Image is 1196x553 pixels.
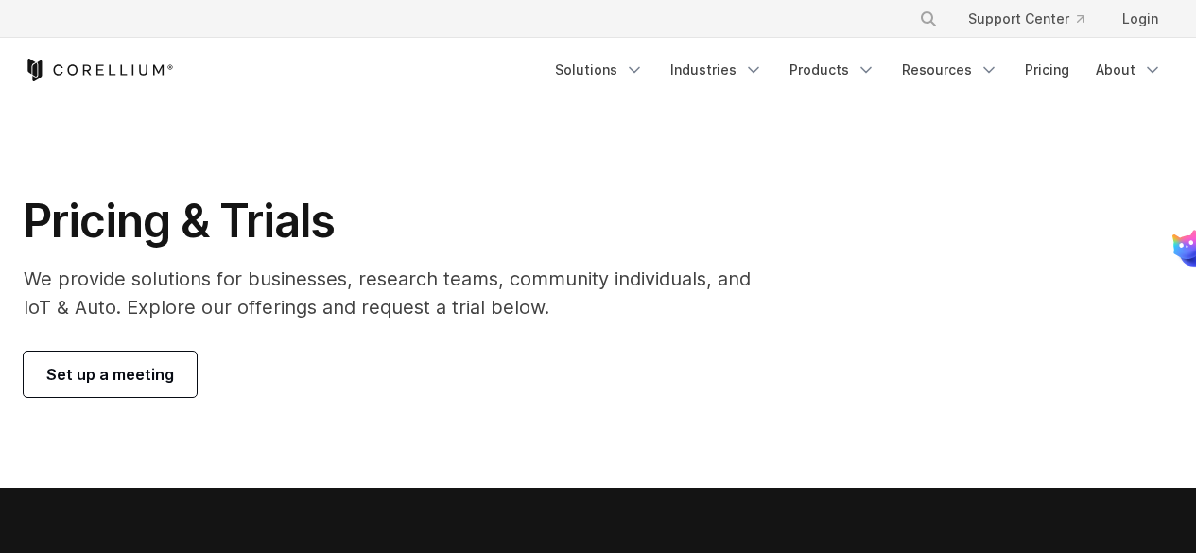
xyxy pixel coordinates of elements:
[544,53,1173,87] div: Navigation Menu
[896,2,1173,36] div: Navigation Menu
[24,352,197,397] a: Set up a meeting
[24,59,174,81] a: Corellium Home
[778,53,887,87] a: Products
[24,193,777,250] h1: Pricing & Trials
[1084,53,1173,87] a: About
[24,265,777,321] p: We provide solutions for businesses, research teams, community individuals, and IoT & Auto. Explo...
[659,53,774,87] a: Industries
[46,363,174,386] span: Set up a meeting
[544,53,655,87] a: Solutions
[953,2,1100,36] a: Support Center
[1107,2,1173,36] a: Login
[891,53,1010,87] a: Resources
[1014,53,1081,87] a: Pricing
[911,2,945,36] button: Search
